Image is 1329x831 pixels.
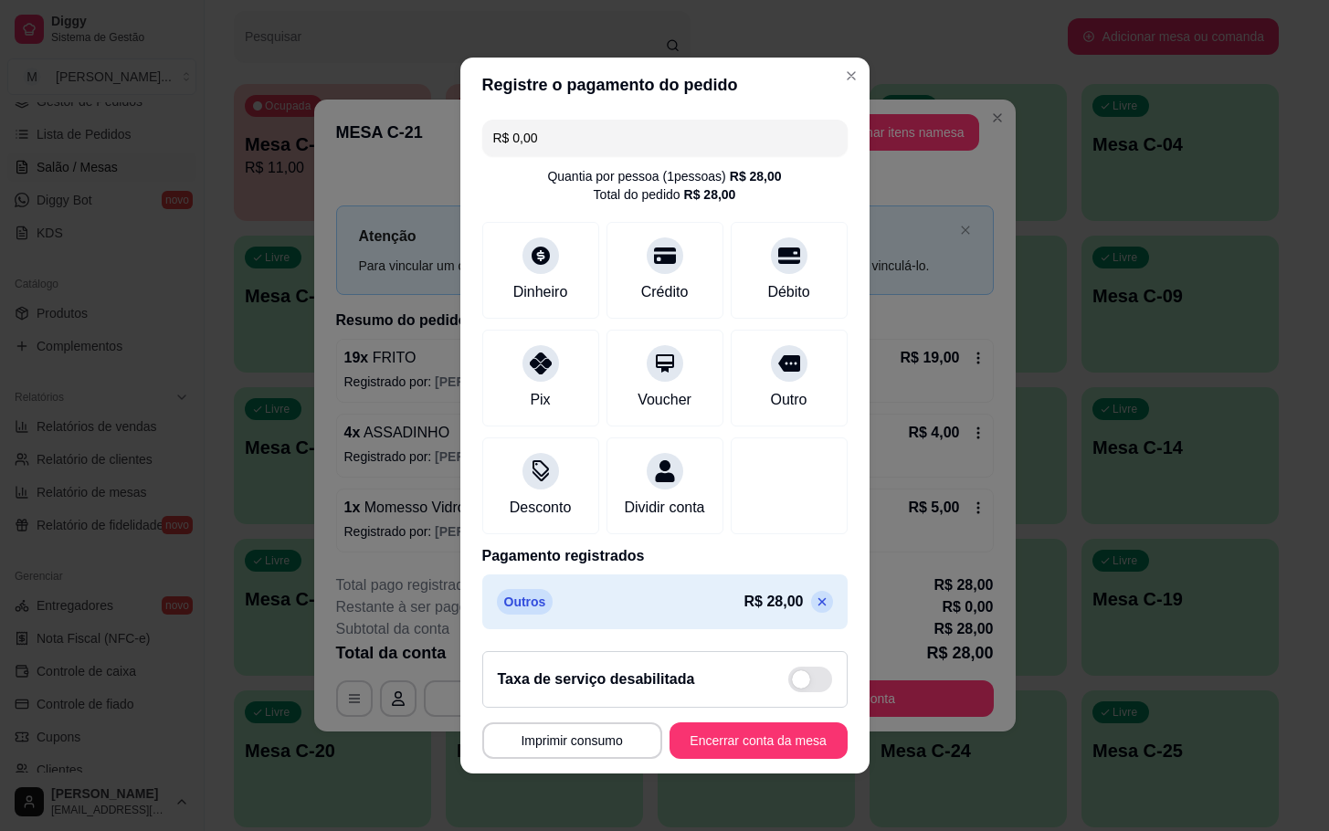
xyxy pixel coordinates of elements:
[460,58,870,112] header: Registre o pagamento do pedido
[730,167,782,185] div: R$ 28,00
[498,668,695,690] h2: Taxa de serviço desabilitada
[641,281,689,303] div: Crédito
[482,722,662,759] button: Imprimir consumo
[684,185,736,204] div: R$ 28,00
[482,545,848,567] p: Pagamento registrados
[513,281,568,303] div: Dinheiro
[547,167,781,185] div: Quantia por pessoa ( 1 pessoas)
[497,589,554,615] p: Outros
[770,389,807,411] div: Outro
[624,497,704,519] div: Dividir conta
[493,120,837,156] input: Ex.: hambúrguer de cordeiro
[837,61,866,90] button: Close
[767,281,809,303] div: Débito
[744,591,804,613] p: R$ 28,00
[670,722,848,759] button: Encerrar conta da mesa
[510,497,572,519] div: Desconto
[594,185,736,204] div: Total do pedido
[530,389,550,411] div: Pix
[638,389,691,411] div: Voucher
